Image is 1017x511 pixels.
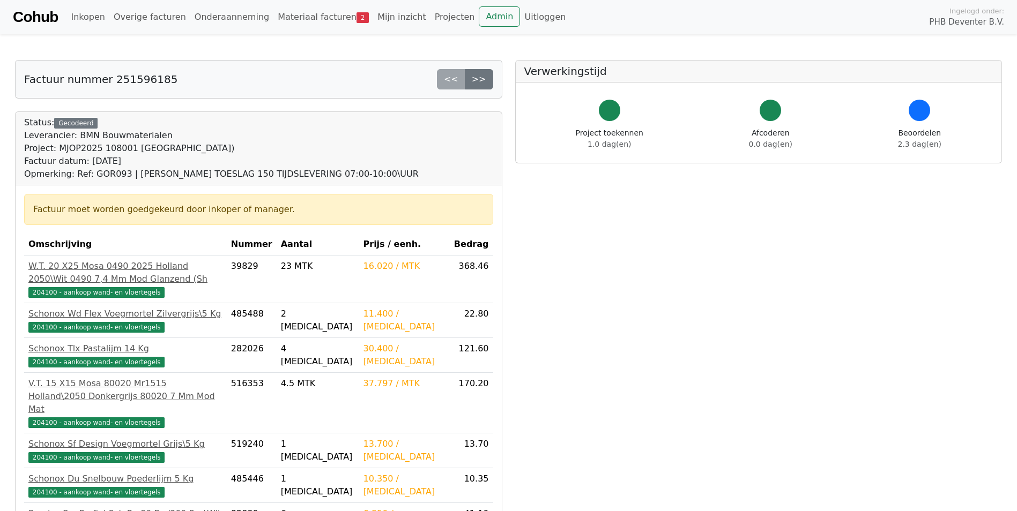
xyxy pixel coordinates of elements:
[24,155,419,168] div: Factuur datum: [DATE]
[281,377,355,390] div: 4.5 MTK
[28,287,165,298] span: 204100 - aankoop wand- en vloertegels
[450,255,493,303] td: 368.46
[273,6,373,28] a: Materiaal facturen2
[28,342,222,368] a: Schonox Tlx Pastalijm 14 Kg204100 - aankoop wand- en vloertegels
[363,438,446,463] div: 13.700 / [MEDICAL_DATA]
[24,116,419,181] div: Status:
[363,260,446,273] div: 16.020 / MTK
[28,260,222,285] div: W.T. 20 X25 Mosa 0490 2025 Holland 2050\Wit 0490 7,4 Mm Mod Glanzend (Sh
[24,234,227,255] th: Omschrijving
[227,468,277,503] td: 485446
[28,322,165,333] span: 204100 - aankoop wand- en vloertegels
[227,373,277,433] td: 516353
[520,6,570,28] a: Uitloggen
[28,260,222,298] a: W.T. 20 X25 Mosa 0490 2025 Holland 2050\Wit 0490 7,4 Mm Mod Glanzend (Sh204100 - aankoop wand- en...
[28,377,222,429] a: V.T. 15 X15 Mosa 80020 Mr1515 Holland\2050 Donkergrijs 80020 7 Mm Mod Mat204100 - aankoop wand- e...
[28,307,222,320] div: Schonox Wd Flex Voegmortel Zilvergrijs\5 Kg
[576,127,643,150] div: Project toekennen
[54,118,98,129] div: Gecodeerd
[281,438,355,463] div: 1 [MEDICAL_DATA]
[281,260,355,273] div: 23 MTK
[450,433,493,468] td: 13.70
[281,307,355,333] div: 2 [MEDICAL_DATA]
[479,6,520,27] a: Admin
[450,338,493,373] td: 121.60
[13,4,58,30] a: Cohub
[749,127,792,150] div: Afcoderen
[898,140,941,148] span: 2.3 dag(en)
[357,12,369,23] span: 2
[430,6,479,28] a: Projecten
[28,438,222,463] a: Schonox Sf Design Voegmortel Grijs\5 Kg204100 - aankoop wand- en vloertegels
[949,6,1004,16] span: Ingelogd onder:
[363,472,446,498] div: 10.350 / [MEDICAL_DATA]
[524,65,993,78] h5: Verwerkingstijd
[281,342,355,368] div: 4 [MEDICAL_DATA]
[363,342,446,368] div: 30.400 / [MEDICAL_DATA]
[28,342,222,355] div: Schonox Tlx Pastalijm 14 Kg
[227,255,277,303] td: 39829
[281,472,355,498] div: 1 [MEDICAL_DATA]
[450,468,493,503] td: 10.35
[28,417,165,428] span: 204100 - aankoop wand- en vloertegels
[28,377,222,416] div: V.T. 15 X15 Mosa 80020 Mr1515 Holland\2050 Donkergrijs 80020 7 Mm Mod Mat
[227,303,277,338] td: 485488
[24,168,419,181] div: Opmerking: Ref: GOR093 | [PERSON_NAME] TOESLAG 150 TIJDSLEVERING 07:00-10:00\UUR
[277,234,359,255] th: Aantal
[749,140,792,148] span: 0.0 dag(en)
[28,438,222,450] div: Schonox Sf Design Voegmortel Grijs\5 Kg
[359,234,450,255] th: Prijs / eenh.
[363,377,446,390] div: 37.797 / MTK
[24,73,177,86] h5: Factuur nummer 251596185
[450,303,493,338] td: 22.80
[28,357,165,367] span: 204100 - aankoop wand- en vloertegels
[588,140,631,148] span: 1.0 dag(en)
[190,6,273,28] a: Onderaanneming
[28,452,165,463] span: 204100 - aankoop wand- en vloertegels
[24,142,419,155] div: Project: MJOP2025 108001 [GEOGRAPHIC_DATA])
[227,433,277,468] td: 519240
[450,373,493,433] td: 170.20
[28,472,222,485] div: Schonox Du Snelbouw Poederlijm 5 Kg
[28,472,222,498] a: Schonox Du Snelbouw Poederlijm 5 Kg204100 - aankoop wand- en vloertegels
[373,6,430,28] a: Mijn inzicht
[24,129,419,142] div: Leverancier: BMN Bouwmaterialen
[227,234,277,255] th: Nummer
[450,234,493,255] th: Bedrag
[363,307,446,333] div: 11.400 / [MEDICAL_DATA]
[227,338,277,373] td: 282026
[66,6,109,28] a: Inkopen
[465,69,493,89] a: >>
[28,307,222,333] a: Schonox Wd Flex Voegmortel Zilvergrijs\5 Kg204100 - aankoop wand- en vloertegels
[898,127,941,150] div: Beoordelen
[109,6,190,28] a: Overige facturen
[28,487,165,498] span: 204100 - aankoop wand- en vloertegels
[929,16,1004,28] span: PHB Deventer B.V.
[33,203,484,216] div: Factuur moet worden goedgekeurd door inkoper of manager.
